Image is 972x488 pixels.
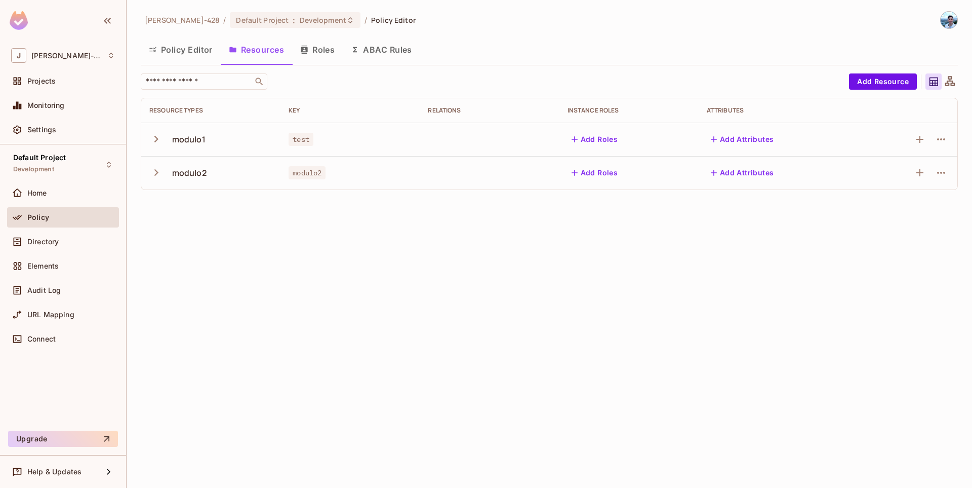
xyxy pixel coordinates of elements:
[289,133,313,146] span: test
[707,131,778,147] button: Add Attributes
[172,134,206,145] div: modulo1
[849,73,917,90] button: Add Resource
[149,106,272,115] div: Resource Types
[13,154,66,162] span: Default Project
[27,101,65,109] span: Monitoring
[27,262,59,270] span: Elements
[141,37,221,62] button: Policy Editor
[31,52,102,60] span: Workspace: John-428
[364,15,367,25] li: /
[371,15,416,25] span: Policy Editor
[8,431,118,447] button: Upgrade
[292,16,296,24] span: :
[289,166,326,179] span: modulo2
[27,77,56,85] span: Projects
[145,15,219,25] span: the active workspace
[27,286,61,294] span: Audit Log
[27,335,56,343] span: Connect
[13,165,54,173] span: Development
[292,37,343,62] button: Roles
[568,165,622,181] button: Add Roles
[568,131,622,147] button: Add Roles
[428,106,551,115] div: Relations
[300,15,346,25] span: Development
[221,37,292,62] button: Resources
[236,15,289,25] span: Default Project
[27,311,74,319] span: URL Mapping
[11,48,26,63] span: J
[27,189,47,197] span: Home
[707,106,851,115] div: Attributes
[223,15,226,25] li: /
[27,238,59,246] span: Directory
[172,167,207,178] div: modulo2
[568,106,691,115] div: Instance roles
[941,12,957,28] img: John Fabio Isaza Benitez
[27,213,49,221] span: Policy
[27,126,56,134] span: Settings
[27,468,82,476] span: Help & Updates
[707,165,778,181] button: Add Attributes
[10,11,28,30] img: SReyMgAAAABJRU5ErkJggg==
[289,106,412,115] div: Key
[343,37,420,62] button: ABAC Rules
